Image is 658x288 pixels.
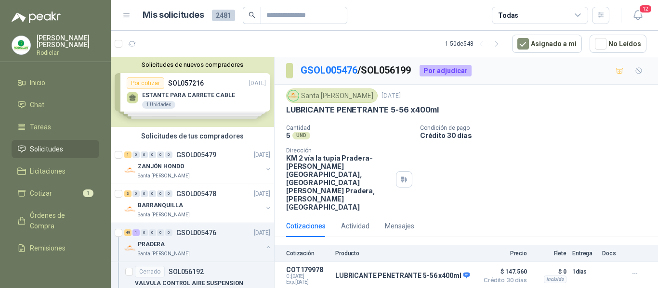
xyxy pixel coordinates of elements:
div: Por adjudicar [420,65,472,76]
span: Crédito 30 días [479,277,527,283]
p: COT179978 [286,266,329,274]
span: C: [DATE] [286,274,329,279]
span: search [249,12,255,18]
button: Asignado a mi [512,35,582,53]
span: Remisiones [30,243,66,253]
div: Todas [498,10,518,21]
a: Inicio [12,74,99,92]
a: 49 1 0 0 0 0 GSOL005476[DATE] Company LogoPRADERASanta [PERSON_NAME] [124,227,272,258]
img: Company Logo [288,90,299,101]
span: Exp: [DATE] [286,279,329,285]
div: 0 [149,151,156,158]
p: Cantidad [286,125,412,131]
div: Solicitudes de nuevos compradoresPor cotizarSOL057216[DATE] ESTANTE PARA CARRETE CABLE1 UnidadesP... [111,57,274,127]
a: Remisiones [12,239,99,257]
p: 1 días [572,266,596,277]
a: GSOL005476 [301,64,357,76]
div: Cerrado [135,266,165,277]
div: 0 [165,190,172,197]
p: LUBRICANTE PENETRANTE 5-56 x400ml [335,272,470,280]
p: Dirección [286,147,392,154]
span: Inicio [30,77,45,88]
p: VALVULA CONTROL AIRE SUSPENSION [135,279,243,288]
h1: Mis solicitudes [143,8,204,22]
p: Docs [602,250,621,257]
div: 0 [149,229,156,236]
a: Licitaciones [12,162,99,180]
button: Solicitudes de nuevos compradores [115,61,270,68]
div: 3 [124,190,132,197]
a: Solicitudes [12,140,99,158]
p: Producto [335,250,473,257]
div: Incluido [544,275,566,283]
div: 0 [141,190,148,197]
div: Actividad [341,221,369,231]
div: 0 [132,151,140,158]
div: 0 [157,229,164,236]
div: 0 [141,151,148,158]
p: Entrega [572,250,596,257]
p: SOL056192 [169,268,204,275]
span: 1 [83,189,93,197]
p: 5 [286,131,290,139]
a: Configuración [12,261,99,279]
p: [DATE] [254,228,270,238]
p: Santa [PERSON_NAME] [138,211,190,219]
p: [DATE] [382,91,401,100]
div: 0 [141,229,148,236]
div: Santa [PERSON_NAME] [286,88,378,103]
div: Mensajes [385,221,414,231]
p: $ 0 [533,266,566,277]
p: Crédito 30 días [420,131,654,139]
p: GSOL005479 [176,151,216,158]
p: [PERSON_NAME] [PERSON_NAME] [37,35,99,48]
div: 1 - 50 de 548 [445,36,504,51]
p: Condición de pago [420,125,654,131]
span: Cotizar [30,188,52,199]
div: 1 [132,229,140,236]
span: Tareas [30,122,51,132]
p: / SOL056199 [301,63,412,78]
span: Licitaciones [30,166,66,176]
div: 49 [124,229,132,236]
p: PRADERA [138,240,165,249]
a: Cotizar1 [12,184,99,202]
p: ZANJÓN HONDO [138,162,184,171]
p: [DATE] [254,150,270,160]
p: Rodiclar [37,50,99,56]
img: Company Logo [124,242,136,254]
div: Cotizaciones [286,221,326,231]
span: Órdenes de Compra [30,210,90,231]
span: $ 147.560 [479,266,527,277]
div: 0 [165,229,172,236]
p: Santa [PERSON_NAME] [138,172,190,180]
a: 3 0 0 0 0 0 GSOL005478[DATE] Company LogoBARRANQUILLASanta [PERSON_NAME] [124,188,272,219]
img: Company Logo [124,203,136,215]
a: 1 0 0 0 0 0 GSOL005479[DATE] Company LogoZANJÓN HONDOSanta [PERSON_NAME] [124,149,272,180]
img: Company Logo [12,36,30,54]
a: Órdenes de Compra [12,206,99,235]
button: No Leídos [590,35,646,53]
span: 12 [639,4,652,13]
span: Solicitudes [30,144,63,154]
div: Solicitudes de tus compradores [111,127,274,145]
div: 0 [157,151,164,158]
a: Chat [12,96,99,114]
span: Chat [30,100,44,110]
div: 0 [132,190,140,197]
div: UND [292,132,310,139]
p: KM 2 vía la tupia Pradera-[PERSON_NAME][GEOGRAPHIC_DATA], [GEOGRAPHIC_DATA][PERSON_NAME] Pradera ... [286,154,392,211]
div: 1 [124,151,132,158]
p: LUBRICANTE PENETRANTE 5-56 x400ml [286,105,439,115]
p: GSOL005478 [176,190,216,197]
p: Flete [533,250,566,257]
p: Santa [PERSON_NAME] [138,250,190,258]
img: Logo peakr [12,12,61,23]
div: 0 [157,190,164,197]
p: [DATE] [254,189,270,199]
div: 0 [149,190,156,197]
div: 0 [165,151,172,158]
button: 12 [629,7,646,24]
p: Precio [479,250,527,257]
p: Cotización [286,250,329,257]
